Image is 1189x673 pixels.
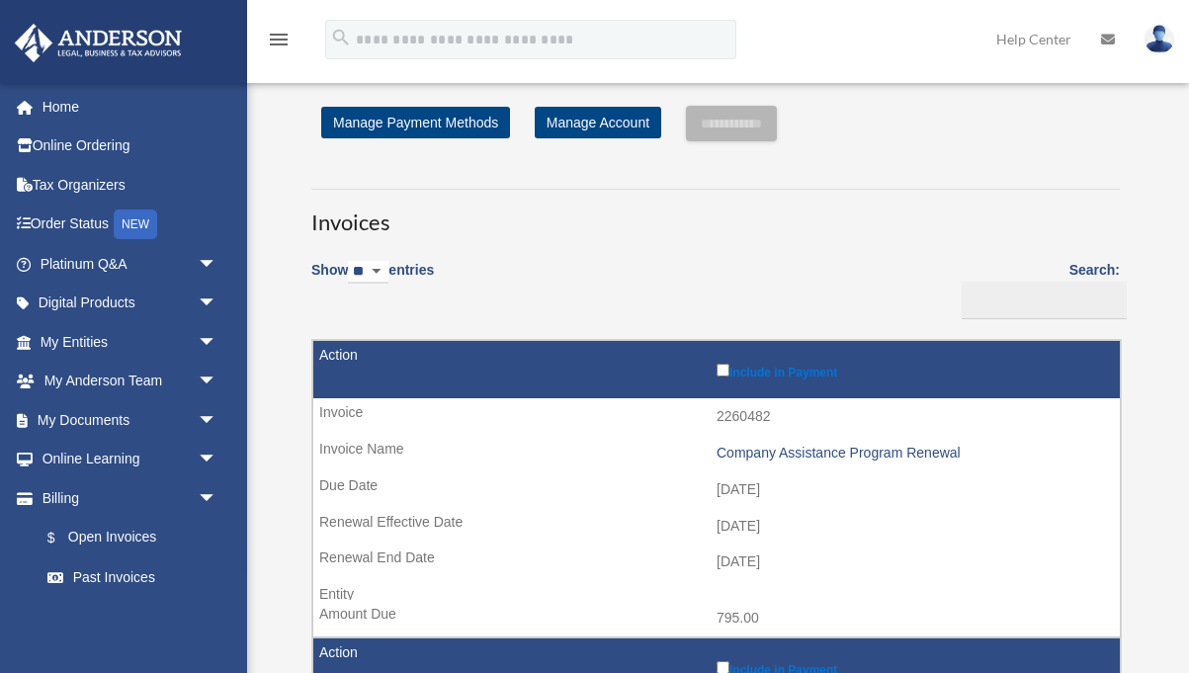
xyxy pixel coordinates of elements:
a: $Open Invoices [28,518,227,558]
a: My Anderson Teamarrow_drop_down [14,362,247,401]
a: menu [267,35,291,51]
span: arrow_drop_down [198,362,237,402]
a: Manage Payments [28,597,237,636]
td: [DATE] [313,508,1120,546]
input: Search: [962,282,1127,319]
td: [DATE] [313,544,1120,581]
label: Include in Payment [717,360,1110,379]
a: Digital Productsarrow_drop_down [14,284,247,323]
a: My Documentsarrow_drop_down [14,400,247,440]
a: Platinum Q&Aarrow_drop_down [14,244,247,284]
span: $ [58,526,68,550]
div: NEW [114,210,157,239]
td: 795.00 [313,600,1120,637]
span: arrow_drop_down [198,440,237,480]
label: Show entries [311,258,434,303]
label: Search: [955,258,1120,319]
span: arrow_drop_down [198,478,237,519]
a: Online Learningarrow_drop_down [14,440,247,479]
img: User Pic [1145,25,1174,53]
i: search [330,27,352,48]
div: Company Assistance Program Renewal [717,445,1110,462]
a: Billingarrow_drop_down [14,478,237,518]
h3: Invoices [311,189,1120,238]
span: arrow_drop_down [198,244,237,285]
td: 2260482 [313,398,1120,436]
a: Home [14,87,247,126]
a: Past Invoices [28,557,237,597]
a: Manage Payment Methods [321,107,510,138]
img: Anderson Advisors Platinum Portal [9,24,188,62]
span: arrow_drop_down [198,400,237,441]
td: [DATE] [313,471,1120,509]
input: Include in Payment [717,364,729,377]
span: arrow_drop_down [198,284,237,324]
a: Manage Account [535,107,661,138]
a: Tax Organizers [14,165,247,205]
i: menu [267,28,291,51]
a: Online Ordering [14,126,247,166]
span: arrow_drop_down [198,322,237,363]
a: My Entitiesarrow_drop_down [14,322,247,362]
select: Showentries [348,261,388,284]
a: Order StatusNEW [14,205,247,245]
